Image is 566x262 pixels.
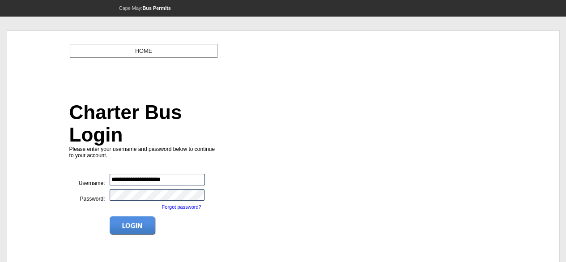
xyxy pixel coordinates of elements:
p: Cape May: [7,5,283,11]
strong: Bus Permits [142,5,170,11]
center: HOME [72,47,215,55]
span: Please enter your username and password below to continue to your account. [69,146,218,229]
a: Forgot password? [162,204,201,210]
img: Image [110,216,156,235]
h2: Charter Bus Login [69,101,218,146]
div: Username: [69,174,110,186]
div: Password: [69,189,110,202]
